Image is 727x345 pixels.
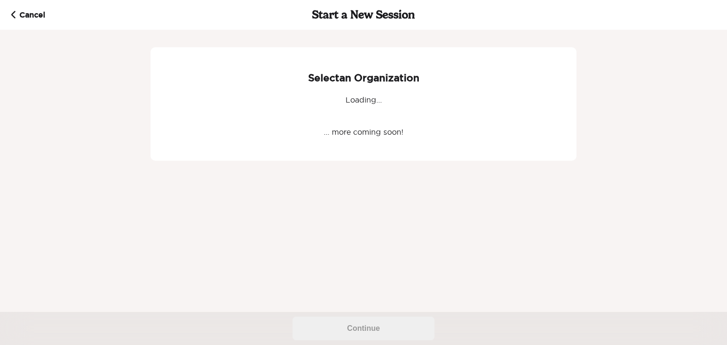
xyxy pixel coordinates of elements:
div: Loading... [346,95,382,105]
button: Continue [293,317,434,340]
div: ... more coming soon! [174,71,553,137]
h2: Start a New Session [246,9,482,20]
strong: Cancel [9,9,246,20]
h3: Select an Organization [308,71,419,85]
